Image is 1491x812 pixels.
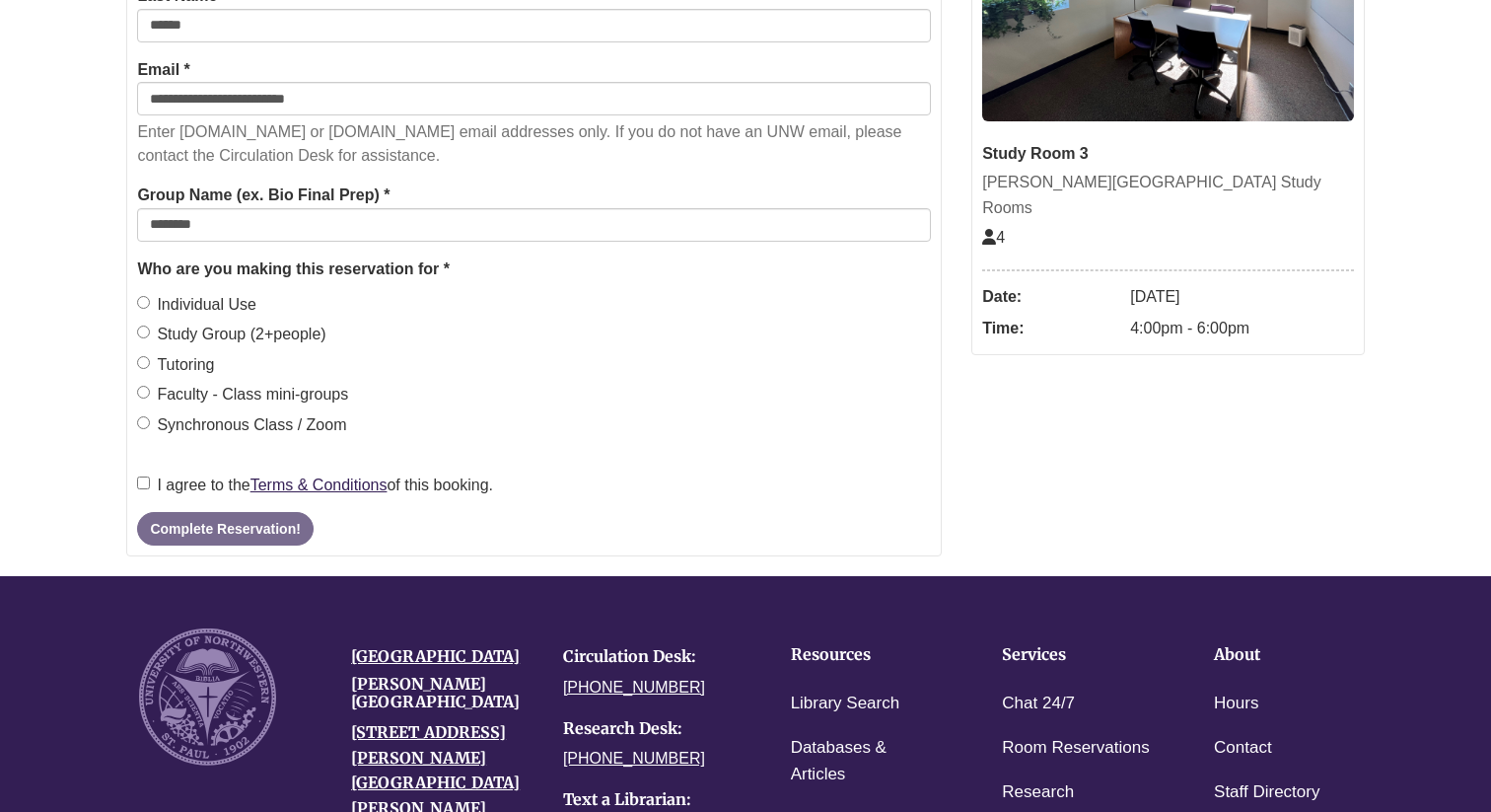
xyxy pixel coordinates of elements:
label: Faculty - Class mini-groups [137,382,348,407]
h4: Research Desk: [563,720,745,738]
a: Library Search [791,690,900,718]
a: Contact [1214,734,1272,763]
img: UNW seal [139,628,276,766]
input: I agree to theTerms & Conditionsof this booking. [137,477,150,489]
label: Email * [137,57,189,83]
input: Tutoring [137,356,150,369]
input: Individual Use [137,296,150,309]
label: Study Group (2+people) [137,322,325,347]
a: [PHONE_NUMBER] [563,750,705,767]
a: Chat 24/7 [1002,690,1075,718]
a: Hours [1214,690,1258,718]
dd: 4:00pm - 6:00pm [1130,313,1353,344]
input: Synchronous Class / Zoom [137,416,150,429]
dt: Time: [982,313,1120,344]
label: Tutoring [137,352,214,378]
div: [PERSON_NAME][GEOGRAPHIC_DATA] Study Rooms [982,170,1353,220]
a: Staff Directory [1214,778,1319,807]
div: Study Room 3 [982,141,1353,167]
h4: [PERSON_NAME][GEOGRAPHIC_DATA] [351,676,533,710]
button: Complete Reservation! [137,512,313,546]
span: The capacity of this space [982,229,1005,246]
label: Synchronous Class / Zoom [137,412,346,438]
h4: Text a Librarian: [563,791,745,809]
label: Individual Use [137,292,256,318]
label: Group Name (ex. Bio Final Prep) * [137,183,390,208]
a: Terms & Conditions [250,477,388,493]
legend: Who are you making this reservation for * [137,257,931,282]
input: Study Group (2+people) [137,326,150,338]
a: [PHONE_NUMBER] [563,679,705,696]
p: Enter [DOMAIN_NAME] or [DOMAIN_NAME] email addresses only. If you do not have an UNW email, pleas... [137,120,931,168]
a: [GEOGRAPHIC_DATA] [351,646,520,666]
dd: [DATE] [1130,281,1353,313]
label: I agree to the of this booking. [137,473,493,498]
input: Faculty - Class mini-groups [137,386,150,399]
h4: Resources [791,646,942,664]
dt: Date: [982,281,1120,313]
h4: About [1214,646,1365,664]
h4: Services [1002,646,1153,664]
a: Databases & Articles [791,734,942,789]
a: Room Reservations [1002,734,1149,763]
h4: Circulation Desk: [563,648,745,666]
